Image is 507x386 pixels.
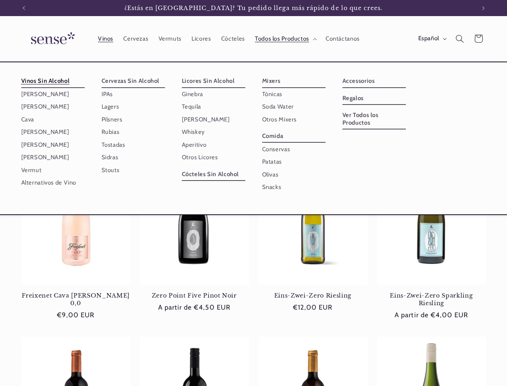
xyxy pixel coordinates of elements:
a: Sidras [102,151,165,164]
a: Olivas [262,168,326,181]
a: Soda Water [262,101,326,113]
a: Eins-Zwei-Zero Sparkling Riesling [377,292,486,307]
a: Otros Mixers [262,113,326,126]
a: Pilsners [102,113,165,126]
a: Licores Sin Alcohol [182,75,245,88]
summary: Búsqueda [450,29,469,48]
span: Todos los Productos [255,35,309,43]
button: Español [413,31,450,47]
a: Contáctanos [320,30,364,47]
a: Lagers [102,101,165,113]
a: Vermuts [153,30,187,47]
a: Patatas [262,156,326,168]
a: Accessorios [342,75,406,88]
a: Freixenet Cava [PERSON_NAME] 0,0 [21,292,130,307]
a: Comida [262,130,326,143]
a: Cervezas Sin Alcohol [102,75,165,88]
span: Vinos [98,35,113,43]
a: Snacks [262,181,326,193]
a: Sense [18,24,85,53]
a: Rubias [102,126,165,138]
a: Vinos [93,30,118,47]
a: Tequila [182,101,245,113]
a: Licores [187,30,216,47]
a: Eins-Zwei-Zero Riesling [259,292,368,299]
summary: Todos los Productos [250,30,320,47]
a: Tostadas [102,139,165,151]
a: [PERSON_NAME] [21,151,85,164]
span: ¿Estás en [GEOGRAPHIC_DATA]? Tu pedido llega más rápido de lo que crees. [124,4,383,12]
a: Vermut [21,164,85,176]
span: Cócteles [221,35,245,43]
span: Contáctanos [326,35,360,43]
a: Regalos [342,92,406,105]
span: Licores [191,35,211,43]
a: Cócteles [216,30,250,47]
a: Alternativos de Vino [21,177,85,189]
a: [PERSON_NAME] [21,101,85,113]
a: Aperitivo [182,139,245,151]
a: Ginebra [182,88,245,101]
span: Cervezas [123,35,148,43]
a: Conservas [262,143,326,155]
a: Zero Point Five Pinot Noir [140,292,249,299]
a: [PERSON_NAME] [21,139,85,151]
a: Vinos Sin Alcohol [21,75,85,88]
img: Sense [21,27,81,50]
span: Vermuts [159,35,181,43]
a: Otros Licores [182,151,245,164]
a: Ver Todos los Productos [342,109,406,129]
a: [PERSON_NAME] [21,126,85,138]
a: Mixers [262,75,326,88]
a: Cervezas [118,30,153,47]
a: IPAs [102,88,165,101]
a: Cava [21,113,85,126]
a: Tónicas [262,88,326,101]
a: Cócteles Sin Alcohol [182,168,245,181]
span: Español [418,34,439,43]
a: Whiskey [182,126,245,138]
a: [PERSON_NAME] [21,88,85,101]
a: [PERSON_NAME] [182,113,245,126]
a: Stouts [102,164,165,176]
